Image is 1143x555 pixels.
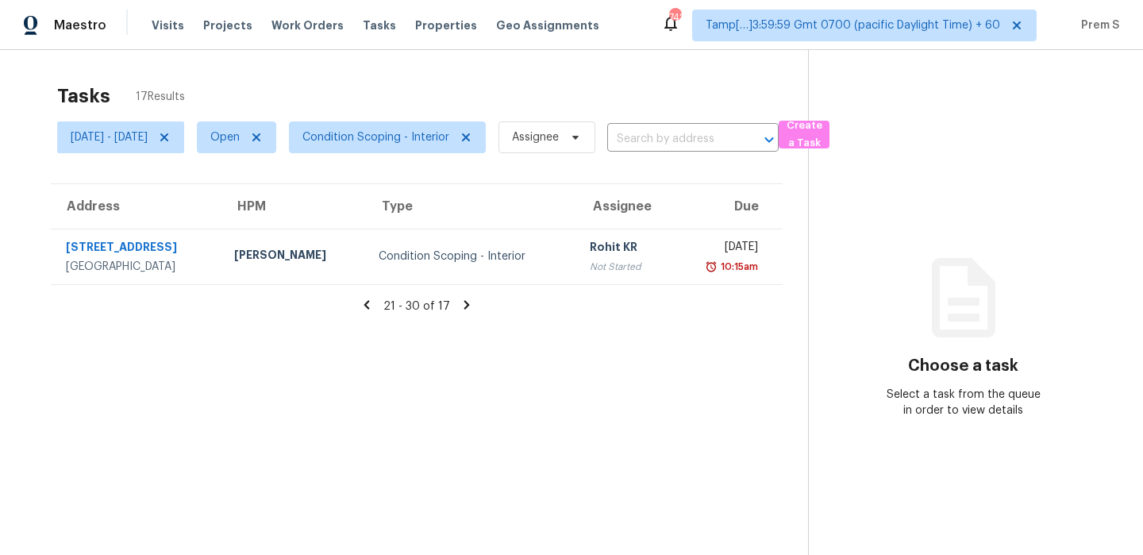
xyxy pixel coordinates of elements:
[758,129,780,151] button: Open
[706,17,1000,33] span: Tamp[…]3:59:59 Gmt 0700 (pacific Daylight Time) + 60
[203,17,252,33] span: Projects
[379,249,565,264] div: Condition Scoping - Interior
[136,89,185,105] span: 17 Results
[669,10,680,25] div: 742
[496,17,599,33] span: Geo Assignments
[152,17,184,33] span: Visits
[887,387,1041,418] div: Select a task from the queue in order to view details
[672,184,783,229] th: Due
[210,129,240,145] span: Open
[705,259,718,275] img: Overdue Alarm Icon
[415,17,477,33] span: Properties
[234,247,353,267] div: [PERSON_NAME]
[684,239,758,259] div: [DATE]
[71,129,148,145] span: [DATE] - [DATE]
[590,239,659,259] div: Rohit KR
[512,129,559,145] span: Assignee
[363,20,396,31] span: Tasks
[66,259,209,275] div: [GEOGRAPHIC_DATA]
[908,358,1018,374] h3: Choose a task
[271,17,344,33] span: Work Orders
[590,259,659,275] div: Not Started
[779,121,829,148] button: Create a Task
[221,184,366,229] th: HPM
[366,184,578,229] th: Type
[66,239,209,259] div: [STREET_ADDRESS]
[787,117,822,153] span: Create a Task
[383,301,450,312] span: 21 - 30 of 17
[51,184,221,229] th: Address
[302,129,449,145] span: Condition Scoping - Interior
[1075,17,1119,33] span: Prem S
[718,259,758,275] div: 10:15am
[57,88,110,104] h2: Tasks
[607,127,734,152] input: Search by address
[577,184,672,229] th: Assignee
[54,17,106,33] span: Maestro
